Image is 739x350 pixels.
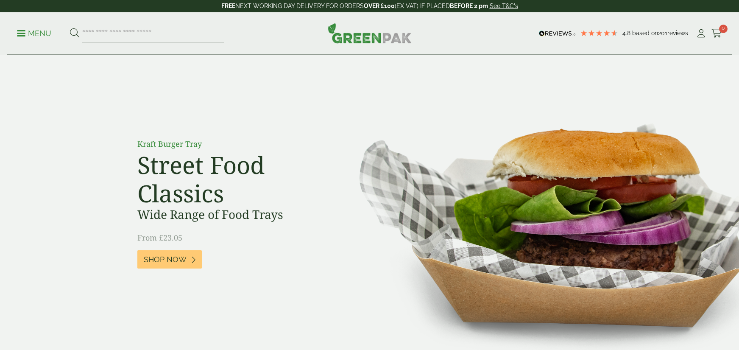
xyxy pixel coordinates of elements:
span: reviews [667,30,688,36]
a: 0 [711,27,722,40]
div: 4.79 Stars [580,29,618,37]
strong: BEFORE 2 pm [450,3,488,9]
span: Shop Now [144,255,187,264]
strong: OVER £100 [364,3,395,9]
span: 4.8 [622,30,632,36]
p: Menu [17,28,51,39]
span: 0 [719,25,728,33]
h3: Wide Range of Food Trays [137,207,328,222]
i: Cart [711,29,722,38]
span: From £23.05 [137,232,182,243]
a: Menu [17,28,51,37]
span: Based on [632,30,658,36]
a: Shop Now [137,250,202,269]
i: My Account [696,29,706,38]
p: Kraft Burger Tray [137,138,328,150]
img: GreenPak Supplies [328,23,412,43]
h2: Street Food Classics [137,151,328,207]
span: 201 [658,30,667,36]
a: See T&C's [490,3,518,9]
img: REVIEWS.io [539,31,576,36]
strong: FREE [221,3,235,9]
